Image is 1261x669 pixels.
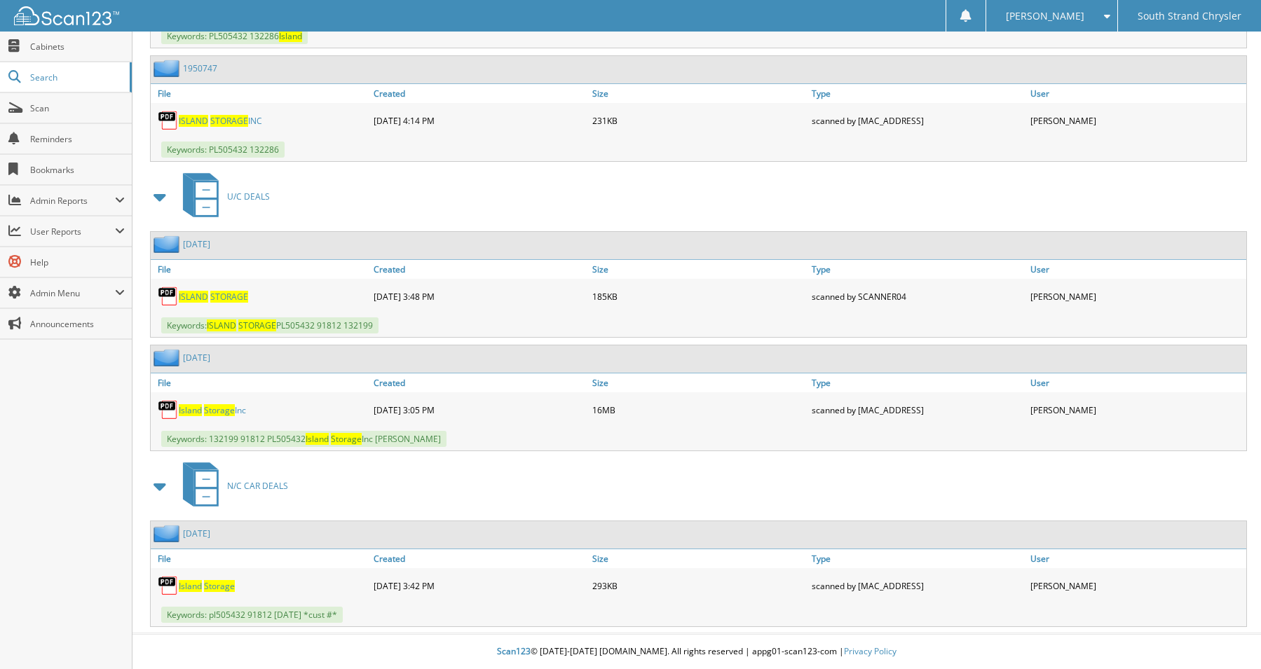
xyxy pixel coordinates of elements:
span: Storage [331,433,362,445]
span: Search [30,71,123,83]
img: folder2.png [154,349,183,366]
span: Storage [204,580,235,592]
span: Bookmarks [30,164,125,176]
span: STORAGE [210,291,248,303]
img: PDF.png [158,110,179,131]
span: ISLAND [179,115,208,127]
a: [DATE] [183,527,210,539]
span: Admin Menu [30,287,115,299]
a: File [151,84,370,103]
span: STORAGE [210,115,248,127]
a: Size [589,549,808,568]
div: [DATE] 3:42 PM [370,572,589,600]
a: Created [370,549,589,568]
a: Type [808,260,1028,279]
a: [DATE] [183,352,210,364]
div: [PERSON_NAME] [1027,106,1246,135]
img: folder2.png [154,525,183,542]
img: PDF.png [158,575,179,596]
a: File [151,373,370,392]
span: User Reports [30,226,115,237]
a: 1950747 [183,62,217,74]
span: Announcements [30,318,125,330]
span: Island [279,30,302,42]
a: Size [589,373,808,392]
div: scanned by [MAC_ADDRESS] [808,106,1028,135]
a: ISLAND STORAGE [179,291,248,303]
div: 185KB [589,282,808,310]
span: Island [179,404,202,416]
a: Island StorageInc [179,404,246,416]
a: Size [589,84,808,103]
a: Created [370,260,589,279]
a: User [1027,260,1246,279]
span: Scan [30,102,125,114]
span: Keywords: 132199 91812 PL505432 Inc [PERSON_NAME] [161,431,447,447]
iframe: Chat Widget [1191,602,1261,669]
span: [PERSON_NAME] [1006,12,1084,20]
img: PDF.png [158,286,179,307]
div: © [DATE]-[DATE] [DOMAIN_NAME]. All rights reserved | appg01-scan123-com | [132,635,1261,669]
img: scan123-logo-white.svg [14,6,119,25]
span: South Strand Chrysler [1138,12,1241,20]
a: File [151,260,370,279]
span: N/C CAR DEALS [227,480,288,492]
a: Created [370,84,589,103]
a: [DATE] [183,238,210,250]
span: Help [30,256,125,268]
span: Island [306,433,329,445]
a: Type [808,373,1028,392]
div: 231KB [589,106,808,135]
img: folder2.png [154,60,183,77]
a: Type [808,84,1028,103]
div: [PERSON_NAME] [1027,396,1246,424]
div: scanned by SCANNER04 [808,282,1028,310]
a: Island Storage [179,580,235,592]
a: Privacy Policy [844,645,897,657]
a: ISLAND STORAGEINC [179,115,262,127]
img: PDF.png [158,399,179,420]
a: Type [808,549,1028,568]
div: [DATE] 4:14 PM [370,106,589,135]
span: Keywords: pl505432 91812 [DATE] *cust #* [161,607,343,623]
span: ISLAND [207,319,236,331]
div: scanned by [MAC_ADDRESS] [808,396,1028,424]
span: Scan123 [497,645,531,657]
div: 293KB [589,572,808,600]
span: Admin Reports [30,195,115,207]
span: Storage [204,404,235,416]
a: User [1027,549,1246,568]
div: scanned by [MAC_ADDRESS] [808,572,1028,600]
img: folder2.png [154,235,183,253]
span: Keywords: PL505432 132286 [161,28,308,44]
div: 16MB [589,396,808,424]
div: [PERSON_NAME] [1027,572,1246,600]
div: [DATE] 3:05 PM [370,396,589,424]
a: File [151,549,370,568]
span: Keywords: PL505432 132286 [161,142,285,158]
div: [PERSON_NAME] [1027,282,1246,310]
span: Reminders [30,133,125,145]
span: STORAGE [238,319,276,331]
a: N/C CAR DEALS [175,458,288,513]
span: ISLAND [179,291,208,303]
div: [DATE] 3:48 PM [370,282,589,310]
a: Created [370,373,589,392]
span: Cabinets [30,41,125,53]
span: Keywords: PL505432 91812 132199 [161,317,379,333]
span: U/C DEALS [227,191,270,202]
a: User [1027,84,1246,103]
a: U/C DEALS [175,169,270,224]
a: User [1027,373,1246,392]
a: Size [589,260,808,279]
span: Island [179,580,202,592]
